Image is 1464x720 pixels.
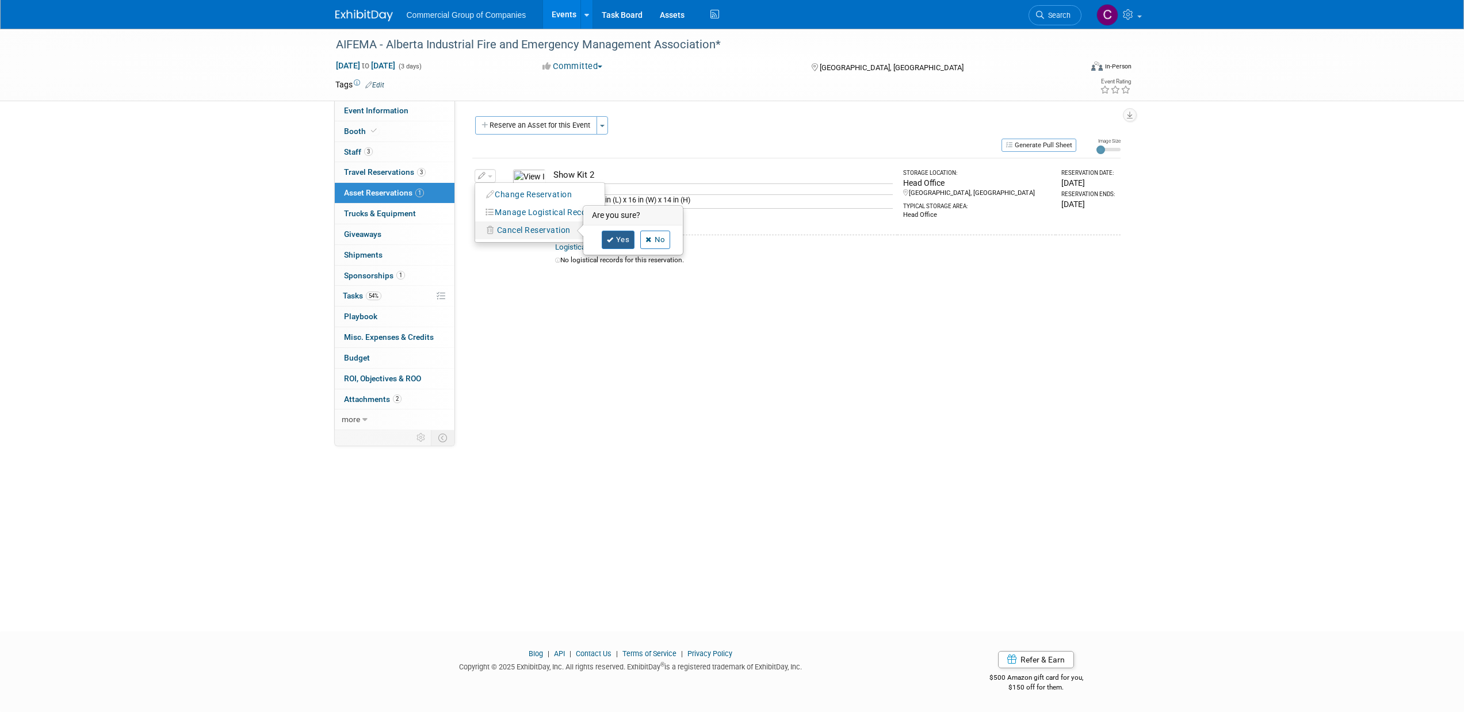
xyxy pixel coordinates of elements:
[335,266,454,286] a: Sponsorships1
[529,649,543,658] a: Blog
[393,395,402,403] span: 2
[335,659,927,672] div: Copyright © 2025 ExhibitDay, Inc. All rights reserved. ExhibitDay is a registered trademark of Ex...
[344,374,421,383] span: ROI, Objectives & ROO
[344,332,434,342] span: Misc. Expenses & Credits
[344,106,408,115] span: Event Information
[538,60,607,72] button: Committed
[360,61,371,70] span: to
[567,649,574,658] span: |
[555,243,618,251] a: Logistical Records
[820,63,964,72] span: [GEOGRAPHIC_DATA], [GEOGRAPHIC_DATA]
[364,147,373,156] span: 3
[411,430,431,445] td: Personalize Event Tab Strip
[407,10,526,20] span: Commercial Group of Companies
[335,409,454,430] a: more
[344,229,381,239] span: Giveaways
[497,225,571,235] span: Cancel Reservation
[335,224,454,244] a: Giveaways
[481,205,605,220] button: Manage Logistical Records
[1061,169,1116,177] div: Reservation Date:
[1091,62,1103,71] img: Format-Inperson.png
[1014,60,1132,77] div: Event Format
[344,271,405,280] span: Sponsorships
[475,116,597,135] button: Reserve an Asset for this Event
[344,188,424,197] span: Asset Reservations
[335,183,454,203] a: Asset Reservations1
[1061,190,1116,198] div: Reservation Ends:
[343,291,381,300] span: Tasks
[1044,11,1071,20] span: Search
[335,307,454,327] a: Playbook
[335,369,454,389] a: ROI, Objectives & ROO
[943,683,1129,692] div: $150 off for them.
[365,81,384,89] a: Edit
[903,189,1051,198] div: [GEOGRAPHIC_DATA], [GEOGRAPHIC_DATA]
[1061,177,1116,189] div: [DATE]
[344,395,402,404] span: Attachments
[660,661,664,668] sup: ®
[335,389,454,409] a: Attachments2
[397,63,422,70] span: (3 days)
[344,312,377,321] span: Playbook
[335,60,396,71] span: [DATE] [DATE]
[1096,4,1118,26] img: Cole Mattern
[553,183,893,194] div: Weight: 65 lb
[417,168,426,177] span: 3
[371,128,377,134] i: Booth reservation complete
[342,415,360,424] span: more
[903,169,1051,177] div: Storage Location:
[584,206,682,225] h3: Are you sure?
[335,286,454,306] a: Tasks54%
[344,167,426,177] span: Travel Reservations
[481,187,578,202] button: Change Reservation
[545,649,552,658] span: |
[513,169,546,194] img: View Images
[622,649,676,658] a: Terms of Service
[1100,79,1131,85] div: Event Rating
[1029,5,1081,25] a: Search
[687,649,732,658] a: Privacy Policy
[903,210,1051,220] div: Head Office
[335,101,454,121] a: Event Information
[335,327,454,347] a: Misc. Expenses & Credits
[903,198,1051,210] div: Typical Storage Area:
[678,649,686,658] span: |
[481,223,576,238] button: Cancel Reservation
[335,10,393,21] img: ExhibitDay
[640,231,670,249] a: No
[335,162,454,182] a: Travel Reservations3
[335,204,454,224] a: Trucks & Equipment
[344,209,416,218] span: Trucks & Equipment
[344,147,373,156] span: Staff
[332,35,1064,55] div: AIFEMA - Alberta Industrial Fire and Emergency Management Association*
[553,169,893,181] div: Show Kit 2
[903,177,1051,189] div: Head Office
[1002,139,1076,152] button: Generate Pull Sheet
[576,649,611,658] a: Contact Us
[335,79,384,90] td: Tags
[554,649,565,658] a: API
[555,255,1116,265] div: No logistical records for this reservation.
[943,665,1129,692] div: $500 Amazon gift card for you,
[344,353,370,362] span: Budget
[344,250,383,259] span: Shipments
[335,245,454,265] a: Shipments
[366,292,381,300] span: 54%
[613,649,621,658] span: |
[335,348,454,368] a: Budget
[344,127,379,136] span: Booth
[415,189,424,197] span: 1
[1061,198,1116,210] div: [DATE]
[998,651,1074,668] a: Refer & Earn
[553,194,893,205] div: Dimensions: 45 in (L) x 16 in (W) x 14 in (H)
[1104,62,1132,71] div: In-Person
[396,271,405,279] span: 1
[1096,137,1121,144] div: Image Size
[431,430,454,445] td: Toggle Event Tabs
[602,231,635,249] a: Yes
[335,121,454,141] a: Booth
[553,208,893,224] div: KM To take to Northern HEAT
[335,142,454,162] a: Staff3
